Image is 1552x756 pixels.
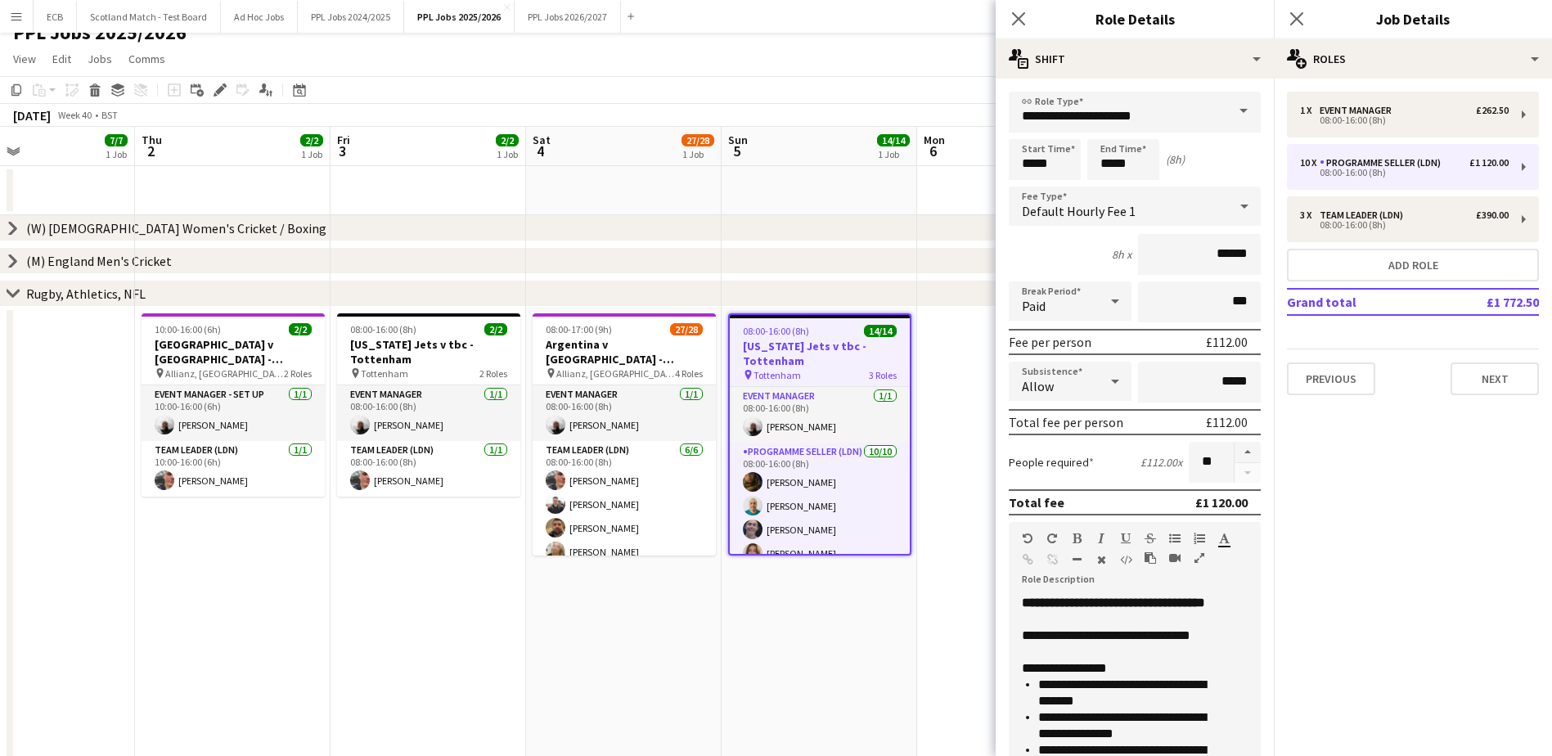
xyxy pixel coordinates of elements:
div: 10:00-16:00 (6h)2/2[GEOGRAPHIC_DATA] v [GEOGRAPHIC_DATA] - Allianz, [GEOGRAPHIC_DATA] - Setup All... [142,313,325,497]
app-job-card: 08:00-16:00 (8h)2/2[US_STATE] Jets v tbc - Tottenham Tottenham2 RolesEvent Manager1/108:00-16:00 ... [337,313,520,497]
span: 2/2 [496,134,519,146]
div: £112.00 [1206,334,1248,350]
div: Fee per person [1009,334,1091,350]
span: 08:00-16:00 (8h) [743,325,809,337]
button: Add role [1287,249,1539,281]
div: Event Manager [1320,105,1398,116]
div: 08:00-16:00 (8h) [1300,116,1509,124]
button: Ordered List [1194,532,1205,545]
span: Fri [337,133,350,147]
span: 2/2 [300,134,323,146]
button: Unordered List [1169,532,1181,545]
span: Week 40 [54,109,95,121]
span: 4 Roles [675,367,703,380]
div: £262.50 [1476,105,1509,116]
span: 3 Roles [869,369,897,381]
span: 3 [335,142,350,160]
span: Jobs [88,52,112,66]
div: 10 x [1300,157,1320,169]
div: (M) England Men's Cricket [26,253,172,269]
span: Tottenham [754,369,801,381]
div: (W) [DEMOGRAPHIC_DATA] Women's Cricket / Boxing [26,220,326,236]
span: 5 [726,142,748,160]
span: Default Hourly Fee 1 [1022,203,1136,219]
button: Clear Formatting [1095,553,1107,566]
div: £1 120.00 [1469,157,1509,169]
div: Rugby, Athletics, NFL [26,286,146,302]
app-card-role: Team Leader (LDN)6/608:00-16:00 (8h)[PERSON_NAME][PERSON_NAME][PERSON_NAME][PERSON_NAME] [533,441,716,615]
div: 08:00-16:00 (8h) [1300,221,1509,229]
app-card-role: Event Manager - Set up1/110:00-16:00 (6h)[PERSON_NAME] [142,385,325,441]
app-card-role: Event Manager1/108:00-16:00 (8h)[PERSON_NAME] [337,385,520,441]
h1: PPL Jobs 2025/2026 [13,20,187,45]
h3: [US_STATE] Jets v tbc - Tottenham [730,339,910,368]
span: 7/7 [105,134,128,146]
div: £112.00 x [1140,455,1182,470]
span: 6 [921,142,945,160]
span: Thu [142,133,162,147]
app-card-role: Event Manager1/108:00-16:00 (8h)[PERSON_NAME] [730,387,910,443]
button: Increase [1235,442,1261,463]
app-card-role: Programme Seller (LDN)10/1008:00-16:00 (8h)[PERSON_NAME][PERSON_NAME][PERSON_NAME][PERSON_NAME] [730,443,910,712]
span: Paid [1022,298,1046,314]
button: Insert video [1169,551,1181,565]
div: £390.00 [1476,209,1509,221]
span: 2/2 [484,323,507,335]
h3: Argentina v [GEOGRAPHIC_DATA] - Allianz, [GEOGRAPHIC_DATA] - 15:10 KO [533,337,716,367]
span: Allianz, [GEOGRAPHIC_DATA] [165,367,284,380]
span: 27/28 [670,323,703,335]
span: Edit [52,52,71,66]
div: 3 x [1300,209,1320,221]
span: 10:00-16:00 (6h) [155,323,221,335]
span: Sun [728,133,748,147]
div: 1 Job [497,148,518,160]
span: 2/2 [289,323,312,335]
span: 14/14 [877,134,910,146]
button: PPL Jobs 2024/2025 [298,1,404,33]
span: Comms [128,52,165,66]
div: 08:00-16:00 (8h)14/14[US_STATE] Jets v tbc - Tottenham Tottenham3 RolesEvent Manager1/108:00-16:0... [728,313,911,556]
button: Text Color [1218,532,1230,545]
button: PPL Jobs 2026/2027 [515,1,621,33]
app-job-card: 08:00-17:00 (9h)27/28Argentina v [GEOGRAPHIC_DATA] - Allianz, [GEOGRAPHIC_DATA] - 15:10 KO Allian... [533,313,716,556]
button: Previous [1287,362,1375,395]
div: BST [101,109,118,121]
div: Shift [996,39,1274,79]
span: 2 Roles [284,367,312,380]
div: £112.00 [1206,414,1248,430]
button: Ad Hoc Jobs [221,1,298,33]
h3: [GEOGRAPHIC_DATA] v [GEOGRAPHIC_DATA] - Allianz, [GEOGRAPHIC_DATA] - Setup [142,337,325,367]
span: View [13,52,36,66]
button: Italic [1095,532,1107,545]
div: Team Leader (LDN) [1320,209,1410,221]
button: Underline [1120,532,1131,545]
button: Horizontal Line [1071,553,1082,566]
div: 08:00-16:00 (8h) [1300,169,1509,177]
app-card-role: Team Leader (LDN)1/110:00-16:00 (6h)[PERSON_NAME] [142,441,325,497]
a: Jobs [81,48,119,70]
div: 1 Job [682,148,713,160]
span: Sat [533,133,551,147]
label: People required [1009,455,1094,470]
div: 1 Job [878,148,909,160]
div: 1 Job [301,148,322,160]
td: £1 772.50 [1436,289,1539,315]
div: (8h) [1166,152,1185,167]
h3: [US_STATE] Jets v tbc - Tottenham [337,337,520,367]
button: HTML Code [1120,553,1131,566]
span: Allianz, [GEOGRAPHIC_DATA] [556,367,675,380]
div: Programme Seller (LDN) [1320,157,1447,169]
button: Undo [1022,532,1033,545]
span: 14/14 [864,325,897,337]
app-card-role: Event Manager1/108:00-16:00 (8h)[PERSON_NAME] [533,385,716,441]
span: 4 [530,142,551,160]
button: Scotland Match - Test Board [77,1,221,33]
span: 08:00-17:00 (9h) [546,323,612,335]
button: Strikethrough [1145,532,1156,545]
button: Bold [1071,532,1082,545]
button: Paste as plain text [1145,551,1156,565]
h3: Job Details [1274,8,1552,29]
span: Mon [924,133,945,147]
